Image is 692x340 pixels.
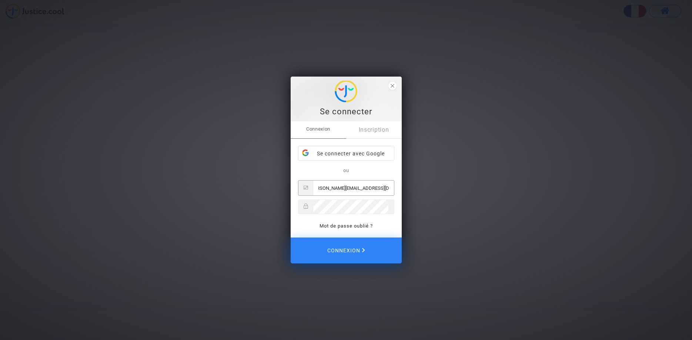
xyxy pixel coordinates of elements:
[291,238,402,263] button: Connexion
[313,200,388,213] input: Password
[327,243,365,258] span: Connexion
[346,121,402,138] a: Inscription
[291,121,346,137] span: Connexion
[320,223,373,229] a: Mot de passe oublié ?
[298,146,394,161] div: Se connecter avec Google
[388,82,397,90] span: close
[295,106,398,117] div: Se connecter
[343,168,349,173] span: ou
[313,181,394,195] input: Email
